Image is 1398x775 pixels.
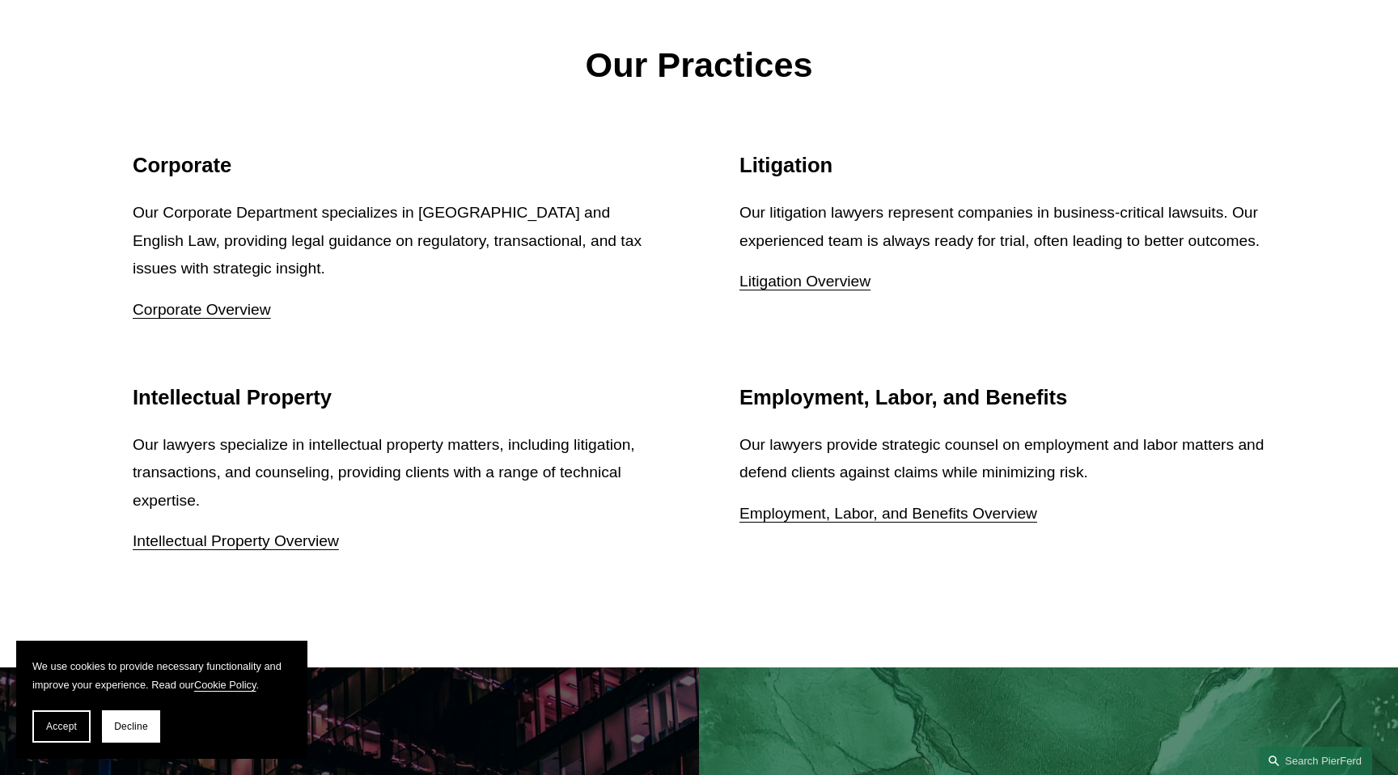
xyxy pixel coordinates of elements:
section: Cookie banner [16,641,307,759]
h2: Corporate [133,153,659,178]
h2: Litigation [739,153,1265,178]
p: We use cookies to provide necessary functionality and improve your experience. Read our . [32,657,291,694]
p: Our Corporate Department specializes in [GEOGRAPHIC_DATA] and English Law, providing legal guidan... [133,199,659,283]
a: Search this site [1259,747,1372,775]
p: Our lawyers provide strategic counsel on employment and labor matters and defend clients against ... [739,431,1265,487]
a: Corporate Overview [133,301,271,318]
button: Decline [102,710,160,743]
p: Our Practices [133,34,1265,97]
button: Accept [32,710,91,743]
p: Our lawyers specialize in intellectual property matters, including litigation, transactions, and ... [133,431,659,515]
h2: Employment, Labor, and Benefits [739,385,1265,410]
span: Accept [46,721,77,732]
a: Cookie Policy [194,679,256,691]
a: Litigation Overview [739,273,871,290]
p: Our litigation lawyers represent companies in business-critical lawsuits. Our experienced team is... [739,199,1265,255]
h2: Intellectual Property [133,385,659,410]
span: Decline [114,721,148,732]
a: Intellectual Property Overview [133,532,339,549]
a: Employment, Labor, and Benefits Overview [739,505,1037,522]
